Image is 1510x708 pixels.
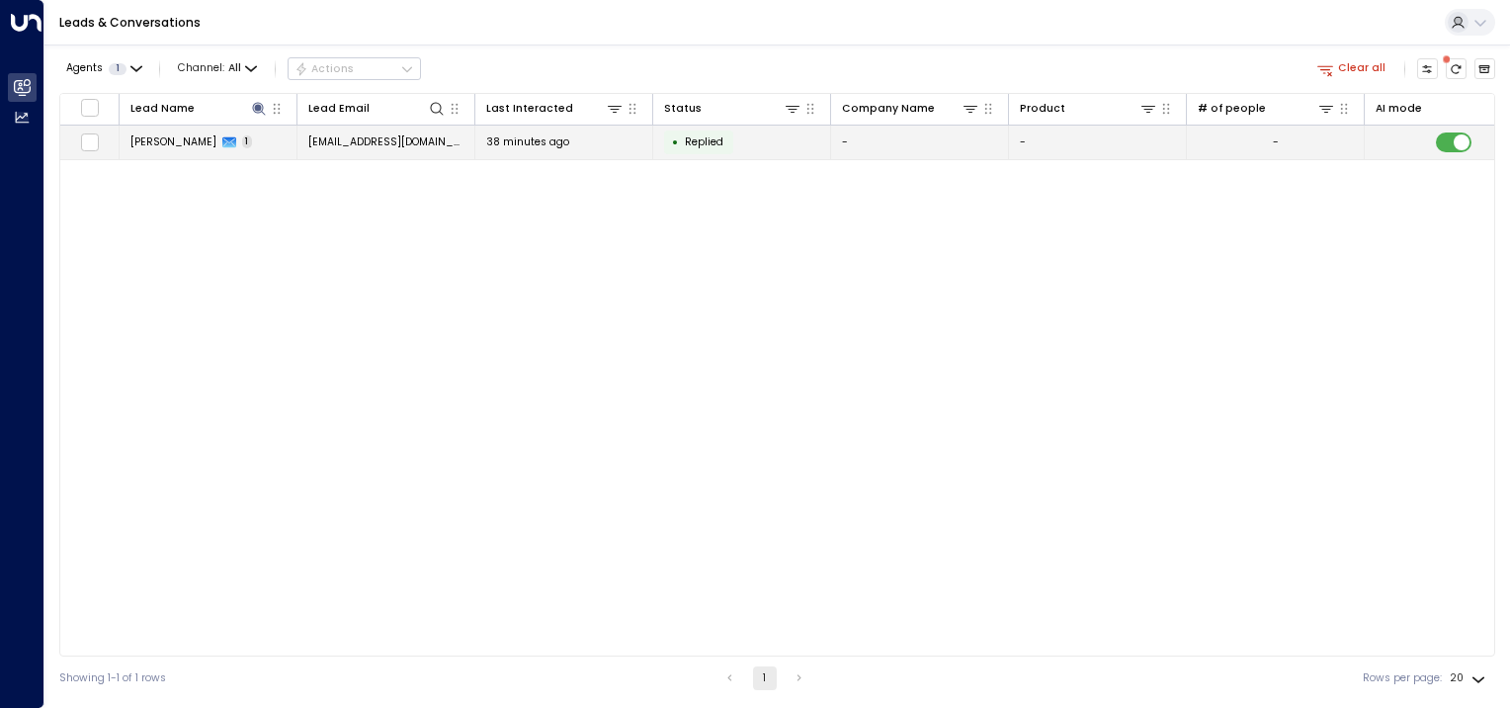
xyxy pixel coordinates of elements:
[842,99,980,118] div: Company Name
[288,57,421,81] button: Actions
[753,666,777,690] button: page 1
[172,58,263,79] span: Channel:
[1363,670,1442,686] label: Rows per page:
[842,100,935,118] div: Company Name
[664,100,702,118] div: Status
[1450,666,1489,690] div: 20
[80,98,99,117] span: Toggle select all
[288,57,421,81] div: Button group with a nested menu
[1198,99,1336,118] div: # of people
[109,63,126,75] span: 1
[80,133,99,151] span: Toggle select row
[242,135,253,148] span: 1
[294,62,355,76] div: Actions
[308,100,370,118] div: Lead Email
[1446,58,1468,80] span: There are new threads available. Refresh the grid to view the latest updates.
[1009,126,1187,160] td: -
[486,134,569,149] span: 38 minutes ago
[172,58,263,79] button: Channel:All
[1311,58,1392,79] button: Clear all
[130,134,216,149] span: Melanie Palmerin
[685,134,723,149] span: Replied
[59,14,201,31] a: Leads & Conversations
[59,58,147,79] button: Agents1
[308,99,447,118] div: Lead Email
[308,134,464,149] span: mpalmerin@trinityhunt.com
[1417,58,1439,80] button: Customize
[1474,58,1496,80] button: Archived Leads
[486,99,625,118] div: Last Interacted
[1020,100,1065,118] div: Product
[59,670,166,686] div: Showing 1-1 of 1 rows
[664,99,802,118] div: Status
[486,100,573,118] div: Last Interacted
[130,99,269,118] div: Lead Name
[717,666,812,690] nav: pagination navigation
[1198,100,1266,118] div: # of people
[1273,134,1279,149] div: -
[130,100,195,118] div: Lead Name
[66,63,103,74] span: Agents
[1020,99,1158,118] div: Product
[228,62,241,74] span: All
[672,130,679,155] div: •
[1376,100,1422,118] div: AI mode
[831,126,1009,160] td: -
